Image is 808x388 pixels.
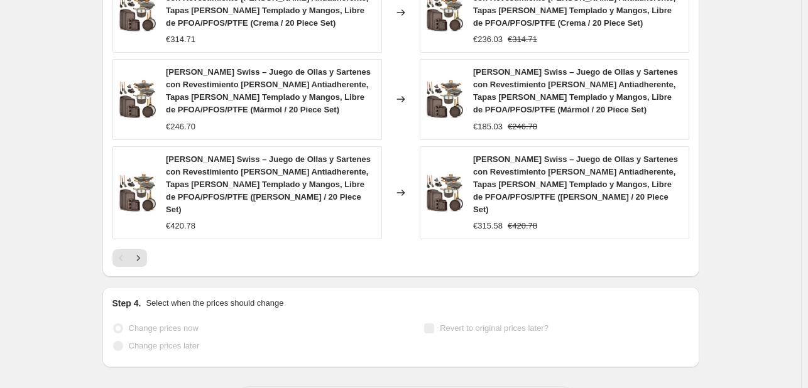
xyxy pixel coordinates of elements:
span: [PERSON_NAME] Swiss – Juego de Ollas y Sartenes con Revestimiento [PERSON_NAME] Antiadherente, Ta... [166,154,371,214]
div: €236.03 [473,33,503,46]
div: €185.03 [473,121,503,133]
nav: Pagination [112,249,147,267]
img: 91r3iJO0EUL._AC_SL1500_80x.jpg [119,80,156,118]
div: €246.70 [166,121,195,133]
strike: €420.78 [508,220,537,232]
div: €315.58 [473,220,503,232]
span: [PERSON_NAME] Swiss – Juego de Ollas y Sartenes con Revestimiento [PERSON_NAME] Antiadherente, Ta... [473,67,678,114]
strike: €246.70 [508,121,537,133]
img: 91r3iJO0EUL._AC_SL1500_80x.jpg [119,174,156,212]
span: [PERSON_NAME] Swiss – Juego de Ollas y Sartenes con Revestimiento [PERSON_NAME] Antiadherente, Ta... [166,67,371,114]
div: €314.71 [166,33,195,46]
div: €420.78 [166,220,195,232]
span: Revert to original prices later? [440,323,549,333]
h2: Step 4. [112,297,141,310]
strike: €314.71 [508,33,537,46]
span: Change prices later [129,341,200,350]
span: [PERSON_NAME] Swiss – Juego de Ollas y Sartenes con Revestimiento [PERSON_NAME] Antiadherente, Ta... [473,154,678,214]
button: Next [129,249,147,267]
img: 91r3iJO0EUL._AC_SL1500_80x.jpg [427,80,464,118]
span: Change prices now [129,323,199,333]
p: Select when the prices should change [146,297,283,310]
img: 91r3iJO0EUL._AC_SL1500_80x.jpg [427,174,464,212]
